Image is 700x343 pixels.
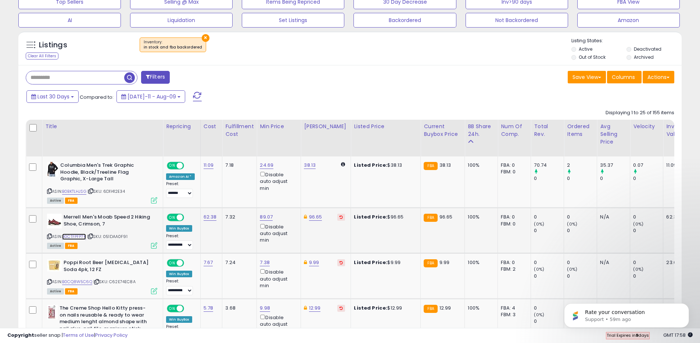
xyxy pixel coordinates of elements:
div: Total Rev. [534,123,561,138]
a: B0CQ8W5C6Q [62,279,92,285]
div: BB Share 24h. [468,123,495,138]
div: 0 [534,273,564,279]
small: (0%) [534,312,544,318]
button: Not Backordered [466,13,568,28]
div: 0 [633,175,663,182]
b: Listed Price: [354,304,387,311]
span: OFF [183,163,195,169]
div: 0 [534,227,564,234]
span: Last 30 Days [37,93,69,100]
div: 35.37 [600,162,630,169]
span: ON [168,306,177,312]
span: FBA [65,198,78,204]
div: 0 [567,273,597,279]
div: 0 [534,259,564,266]
div: FBA: 0 [501,259,525,266]
div: Win BuyBox [166,225,192,232]
button: Backordered [353,13,456,28]
div: 0 [633,273,663,279]
span: 9.99 [439,259,450,266]
a: 89.07 [260,213,273,221]
div: 7.32 [225,214,251,220]
div: N/A [600,214,624,220]
small: (0%) [567,266,577,272]
div: Amazon AI * [166,173,195,180]
div: Repricing [166,123,197,130]
div: 2 [567,162,597,169]
div: 0 [534,305,564,311]
a: Privacy Policy [95,332,128,339]
img: 41x6zfEgj4L._SL40_.jpg [47,214,62,228]
div: 7.24 [225,259,251,266]
small: (0%) [567,221,577,227]
div: 0 [633,259,663,266]
div: Disable auto adjust min [260,313,295,335]
small: FBA [424,162,437,170]
div: Win BuyBox [166,316,192,323]
a: 7.67 [204,259,213,266]
button: Columns [607,71,642,83]
div: 100% [468,214,492,220]
button: [DATE]-11 - Aug-09 [116,90,185,103]
div: 62.38 [666,214,680,220]
div: $38.13 [354,162,415,169]
small: (0%) [633,266,643,272]
div: 23.01 [666,259,680,266]
small: (0%) [534,266,544,272]
button: Last 30 Days [26,90,79,103]
div: 0 [534,175,564,182]
label: Deactivated [634,46,661,52]
div: Preset: [166,279,195,295]
div: 11.09 [666,162,680,169]
div: 0 [534,318,564,325]
label: Out of Stock [579,54,606,60]
div: Clear All Filters [26,53,58,59]
span: OFF [183,214,195,221]
b: Listed Price: [354,162,387,169]
div: Velocity [633,123,660,130]
span: Columns [612,73,635,81]
div: Disable auto adjust min [260,268,295,289]
div: 0 [567,175,597,182]
div: Inv. value [666,123,683,138]
button: Set Listings [242,13,344,28]
span: OFF [183,260,195,266]
button: Filters [141,71,170,84]
small: FBA [424,259,437,267]
a: 62.38 [204,213,217,221]
div: Displaying 1 to 25 of 155 items [606,109,674,116]
div: Disable auto adjust min [260,223,295,244]
div: Fulfillment Cost [225,123,254,138]
iframe: Intercom notifications message [553,288,700,339]
span: All listings currently available for purchase on Amazon [47,288,64,295]
a: 9.98 [260,304,270,312]
div: FBM: 2 [501,266,525,272]
div: Listed Price [354,123,417,130]
div: $96.65 [354,214,415,220]
label: Archived [634,54,654,60]
a: 96.65 [309,213,322,221]
div: FBA: 0 [501,162,525,169]
a: 7.38 [260,259,270,266]
button: Amazon [577,13,680,28]
div: 0 [633,214,663,220]
div: 0 [567,214,597,220]
div: 0 [567,259,597,266]
span: 96.65 [439,213,453,220]
p: Listing States: [571,37,682,44]
span: All listings currently available for purchase on Amazon [47,198,64,204]
a: 12.99 [309,304,321,312]
div: Title [45,123,160,130]
div: $9.99 [354,259,415,266]
span: Compared to: [80,94,114,101]
a: B0CTFPFP7K [62,234,86,240]
div: FBA: 4 [501,305,525,311]
small: FBA [424,214,437,222]
span: | SKU: C62E74EC8A [93,279,136,285]
img: 41Vn+VMMm6L._SL40_.jpg [47,305,58,319]
div: 0 [633,227,663,234]
span: ON [168,163,177,169]
div: Preset: [166,181,195,198]
div: Avg Selling Price [600,123,627,146]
